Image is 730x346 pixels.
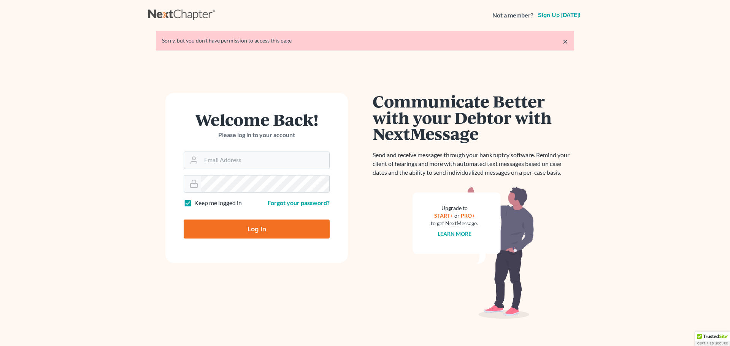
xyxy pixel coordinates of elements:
label: Keep me logged in [194,199,242,207]
a: Forgot your password? [268,199,330,206]
p: Please log in to your account [184,131,330,139]
input: Email Address [201,152,329,169]
p: Send and receive messages through your bankruptcy software. Remind your client of hearings and mo... [373,151,574,177]
input: Log In [184,220,330,239]
span: or [454,212,460,219]
h1: Welcome Back! [184,111,330,128]
div: Sorry, but you don't have permission to access this page [162,37,568,44]
h1: Communicate Better with your Debtor with NextMessage [373,93,574,142]
a: START+ [434,212,453,219]
a: PRO+ [461,212,475,219]
div: to get NextMessage. [431,220,478,227]
a: × [563,37,568,46]
a: Sign up [DATE]! [536,12,582,18]
strong: Not a member? [492,11,533,20]
img: nextmessage_bg-59042aed3d76b12b5cd301f8e5b87938c9018125f34e5fa2b7a6b67550977c72.svg [413,186,534,319]
div: Upgrade to [431,204,478,212]
div: TrustedSite Certified [695,332,730,346]
a: Learn more [438,231,471,237]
